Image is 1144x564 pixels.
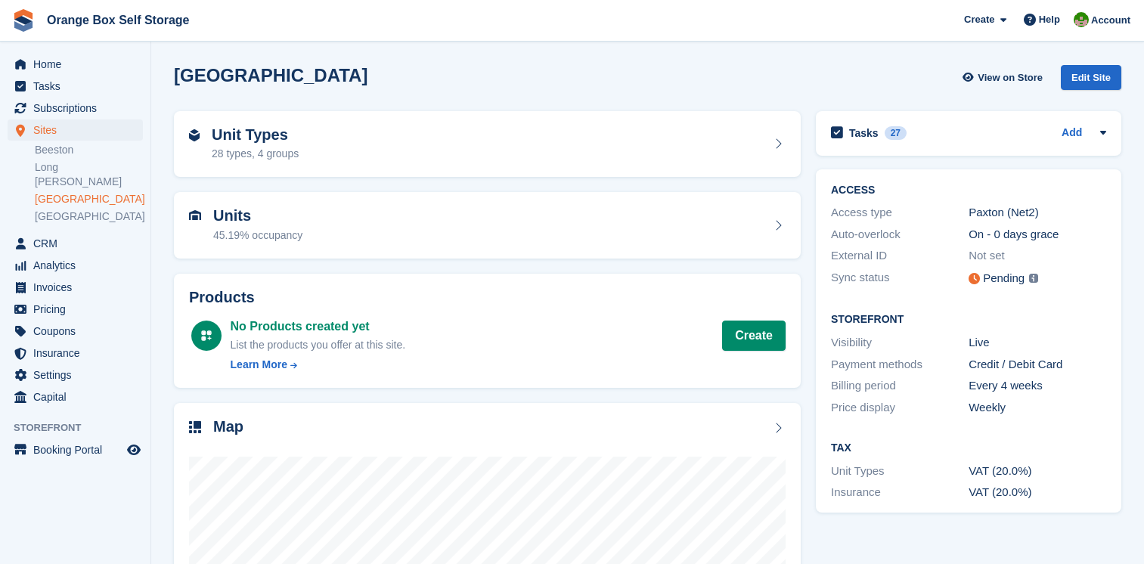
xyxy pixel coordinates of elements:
[1029,274,1038,283] img: icon-info-grey-7440780725fd019a000dd9b08b2336e03edf1995a4989e88bcd33f0948082b44.svg
[8,98,143,119] a: menu
[1062,125,1082,142] a: Add
[8,386,143,408] a: menu
[189,210,201,221] img: unit-icn-7be61d7bf1b0ce9d3e12c5938cc71ed9869f7b940bace4675aadf7bd6d80202e.svg
[831,247,969,265] div: External ID
[35,143,143,157] a: Beeston
[189,421,201,433] img: map-icn-33ee37083ee616e46c38cad1a60f524a97daa1e2b2c8c0bc3eb3415660979fc1.svg
[41,8,196,33] a: Orange Box Self Storage
[33,439,124,460] span: Booking Portal
[964,12,994,27] span: Create
[213,228,302,243] div: 45.19% occupancy
[35,209,143,224] a: [GEOGRAPHIC_DATA]
[831,314,1106,326] h2: Storefront
[969,356,1106,373] div: Credit / Debit Card
[33,299,124,320] span: Pricing
[189,129,200,141] img: unit-type-icn-2b2737a686de81e16bb02015468b77c625bbabd49415b5ef34ead5e3b44a266d.svg
[33,119,124,141] span: Sites
[33,54,124,75] span: Home
[8,277,143,298] a: menu
[1039,12,1060,27] span: Help
[1091,13,1130,28] span: Account
[8,54,143,75] a: menu
[231,357,287,373] div: Learn More
[213,418,243,435] h2: Map
[960,65,1049,90] a: View on Store
[831,334,969,352] div: Visibility
[231,318,406,336] div: No Products created yet
[8,299,143,320] a: menu
[33,386,124,408] span: Capital
[125,441,143,459] a: Preview store
[14,420,150,435] span: Storefront
[33,321,124,342] span: Coupons
[8,76,143,97] a: menu
[174,111,801,178] a: Unit Types 28 types, 4 groups
[8,342,143,364] a: menu
[12,9,35,32] img: stora-icon-8386f47178a22dfd0bd8f6a31ec36ba5ce8667c1dd55bd0f319d3a0aa187defe.svg
[231,357,406,373] a: Learn More
[33,98,124,119] span: Subscriptions
[831,377,969,395] div: Billing period
[969,463,1106,480] div: VAT (20.0%)
[174,192,801,259] a: Units 45.19% occupancy
[831,226,969,243] div: Auto-overlock
[969,484,1106,501] div: VAT (20.0%)
[174,65,367,85] h2: [GEOGRAPHIC_DATA]
[831,356,969,373] div: Payment methods
[33,233,124,254] span: CRM
[722,321,786,351] a: Create
[969,377,1106,395] div: Every 4 weeks
[33,364,124,386] span: Settings
[231,339,406,351] span: List the products you offer at this site.
[983,270,1025,287] div: Pending
[1061,65,1121,90] div: Edit Site
[212,146,299,162] div: 28 types, 4 groups
[969,399,1106,417] div: Weekly
[831,442,1106,454] h2: Tax
[831,204,969,222] div: Access type
[33,76,124,97] span: Tasks
[8,255,143,276] a: menu
[978,70,1043,85] span: View on Store
[213,207,302,225] h2: Units
[831,399,969,417] div: Price display
[212,126,299,144] h2: Unit Types
[831,269,969,288] div: Sync status
[8,439,143,460] a: menu
[831,484,969,501] div: Insurance
[1074,12,1089,27] img: Eric Smith
[969,204,1106,222] div: Paxton (Net2)
[885,126,907,140] div: 27
[8,364,143,386] a: menu
[189,289,786,306] h2: Products
[33,255,124,276] span: Analytics
[8,233,143,254] a: menu
[35,160,143,189] a: Long [PERSON_NAME]
[35,192,143,206] a: [GEOGRAPHIC_DATA]
[969,226,1106,243] div: On - 0 days grace
[969,247,1106,265] div: Not set
[33,342,124,364] span: Insurance
[831,184,1106,197] h2: ACCESS
[1061,65,1121,96] a: Edit Site
[33,277,124,298] span: Invoices
[200,330,212,342] img: custom-product-icn-white-7c27a13f52cf5f2f504a55ee73a895a1f82ff5669d69490e13668eaf7ade3bb5.svg
[8,119,143,141] a: menu
[849,126,879,140] h2: Tasks
[8,321,143,342] a: menu
[831,463,969,480] div: Unit Types
[969,334,1106,352] div: Live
